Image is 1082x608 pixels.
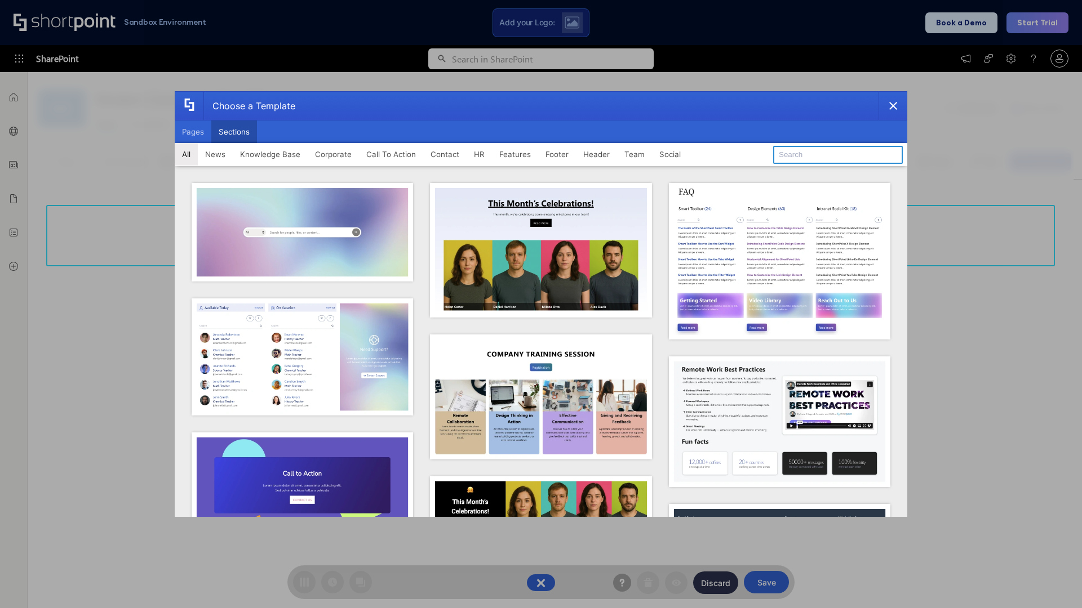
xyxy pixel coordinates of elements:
[211,120,257,143] button: Sections
[576,143,617,166] button: Header
[175,120,211,143] button: Pages
[1026,554,1082,608] iframe: Chat Widget
[175,91,907,517] div: template selector
[467,143,492,166] button: HR
[773,146,903,164] input: Search
[652,143,688,166] button: Social
[175,143,198,166] button: All
[359,143,423,166] button: Call To Action
[423,143,467,166] button: Contact
[233,143,308,166] button: Knowledge Base
[198,143,233,166] button: News
[308,143,359,166] button: Corporate
[492,143,538,166] button: Features
[617,143,652,166] button: Team
[538,143,576,166] button: Footer
[203,92,295,120] div: Choose a Template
